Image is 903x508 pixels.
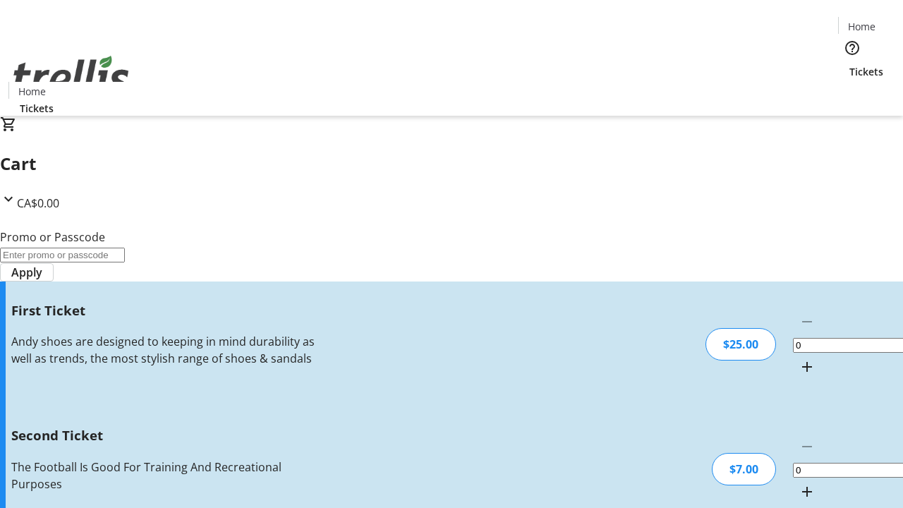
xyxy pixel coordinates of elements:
[9,84,54,99] a: Home
[838,79,866,107] button: Cart
[849,64,883,79] span: Tickets
[838,34,866,62] button: Help
[712,453,776,485] div: $7.00
[705,328,776,361] div: $25.00
[11,333,320,367] div: Andy shoes are designed to keeping in mind durability as well as trends, the most stylish range o...
[11,459,320,492] div: The Football Is Good For Training And Recreational Purposes
[11,264,42,281] span: Apply
[11,425,320,445] h3: Second Ticket
[793,353,821,381] button: Increment by one
[793,478,821,506] button: Increment by one
[20,101,54,116] span: Tickets
[848,19,875,34] span: Home
[839,19,884,34] a: Home
[838,64,895,79] a: Tickets
[11,301,320,320] h3: First Ticket
[8,40,134,111] img: Orient E2E Organization fhxPYzq0ca's Logo
[18,84,46,99] span: Home
[8,101,65,116] a: Tickets
[17,195,59,211] span: CA$0.00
